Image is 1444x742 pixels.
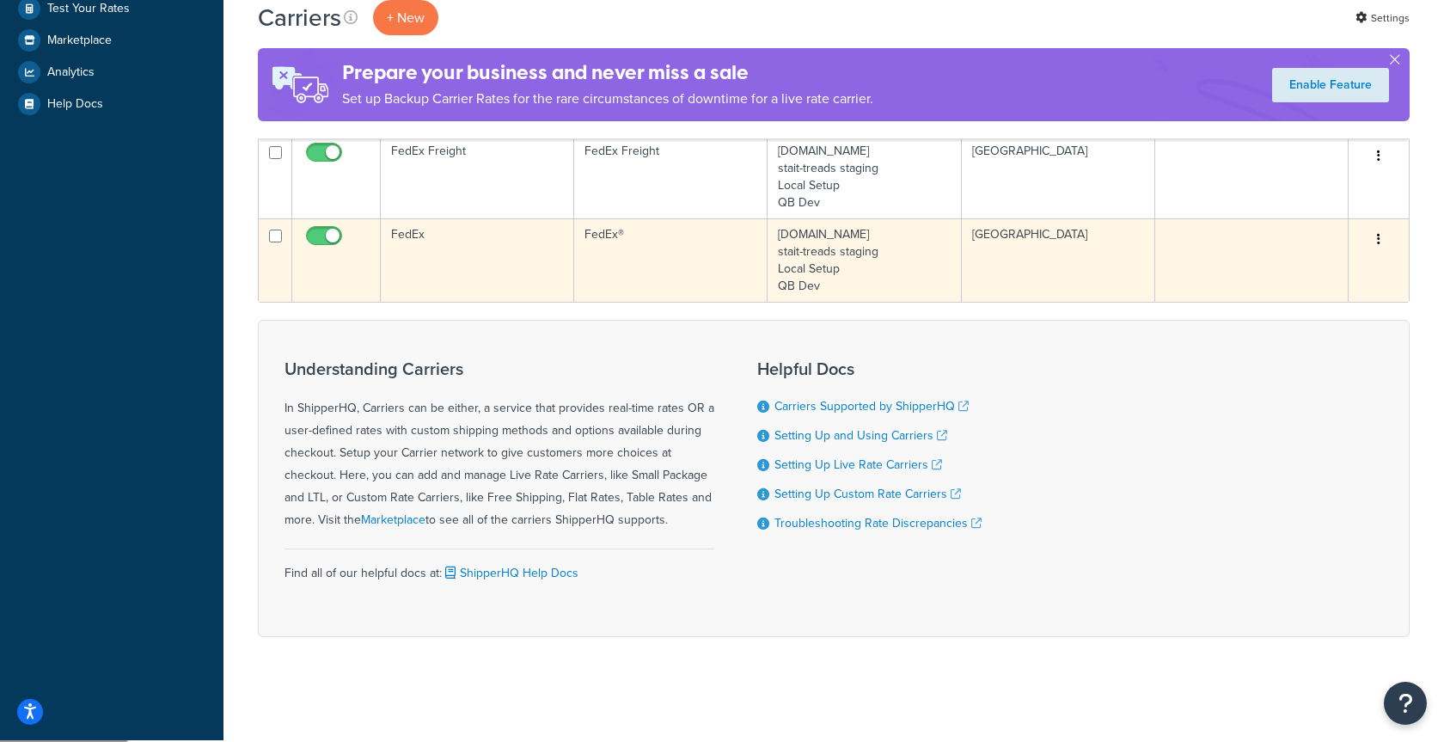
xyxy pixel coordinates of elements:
a: Carriers Supported by ShipperHQ [774,397,969,415]
td: [GEOGRAPHIC_DATA] [962,218,1155,302]
td: [DOMAIN_NAME] stait-treads staging Local Setup QB Dev [768,135,961,218]
button: Open Resource Center [1384,682,1427,725]
a: Marketplace [13,25,211,56]
h1: Carriers [258,1,341,34]
a: Settings [1355,6,1410,30]
td: FedEx Freight [381,135,574,218]
a: Analytics [13,57,211,88]
div: Find all of our helpful docs at: [285,549,714,585]
a: Marketplace [361,511,425,529]
a: Help Docs [13,89,211,120]
span: Marketplace [47,34,112,48]
a: Troubleshooting Rate Discrepancies [774,514,982,532]
div: In ShipperHQ, Carriers can be either, a service that provides real-time rates OR a user-defined r... [285,359,714,531]
td: FedEx [381,218,574,302]
td: [DOMAIN_NAME] stait-treads staging Local Setup QB Dev [768,218,961,302]
a: Enable Feature [1272,68,1389,102]
td: FedEx Freight [574,135,768,218]
td: FedEx® [574,218,768,302]
span: Analytics [47,65,95,80]
span: Test Your Rates [47,2,130,16]
span: Help Docs [47,97,103,112]
h3: Helpful Docs [757,359,982,378]
p: Set up Backup Carrier Rates for the rare circumstances of downtime for a live rate carrier. [342,87,873,111]
a: Setting Up Custom Rate Carriers [774,485,961,503]
h3: Understanding Carriers [285,359,714,378]
h4: Prepare your business and never miss a sale [342,58,873,87]
img: ad-rules-rateshop-fe6ec290ccb7230408bd80ed9643f0289d75e0ffd9eb532fc0e269fcd187b520.png [258,48,342,121]
td: [GEOGRAPHIC_DATA] [962,135,1155,218]
a: Setting Up Live Rate Carriers [774,456,942,474]
a: ShipperHQ Help Docs [442,564,578,582]
a: Setting Up and Using Carriers [774,426,947,445]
